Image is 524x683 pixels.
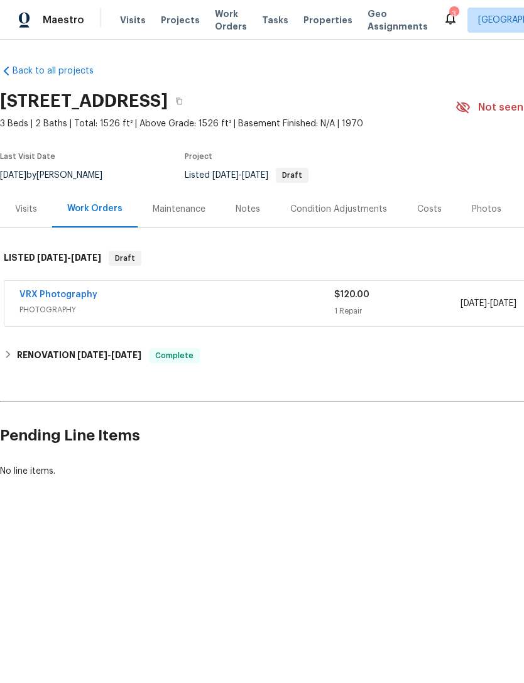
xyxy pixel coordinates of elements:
[368,8,428,33] span: Geo Assignments
[71,253,101,262] span: [DATE]
[290,203,387,216] div: Condition Adjustments
[449,8,458,20] div: 3
[19,290,97,299] a: VRX Photography
[17,348,141,363] h6: RENOVATION
[472,203,501,216] div: Photos
[334,290,369,299] span: $120.00
[15,203,37,216] div: Visits
[37,253,101,262] span: -
[334,305,460,317] div: 1 Repair
[262,16,288,25] span: Tasks
[242,171,268,180] span: [DATE]
[120,14,146,26] span: Visits
[168,90,190,112] button: Copy Address
[4,251,101,266] h6: LISTED
[215,8,247,33] span: Work Orders
[185,153,212,160] span: Project
[461,299,487,308] span: [DATE]
[212,171,239,180] span: [DATE]
[110,252,140,265] span: Draft
[19,303,334,316] span: PHOTOGRAPHY
[111,351,141,359] span: [DATE]
[185,171,308,180] span: Listed
[236,203,260,216] div: Notes
[161,14,200,26] span: Projects
[303,14,352,26] span: Properties
[77,351,141,359] span: -
[37,253,67,262] span: [DATE]
[461,297,516,310] span: -
[77,351,107,359] span: [DATE]
[277,172,307,179] span: Draft
[43,14,84,26] span: Maestro
[417,203,442,216] div: Costs
[490,299,516,308] span: [DATE]
[150,349,199,362] span: Complete
[212,171,268,180] span: -
[67,202,123,215] div: Work Orders
[153,203,205,216] div: Maintenance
